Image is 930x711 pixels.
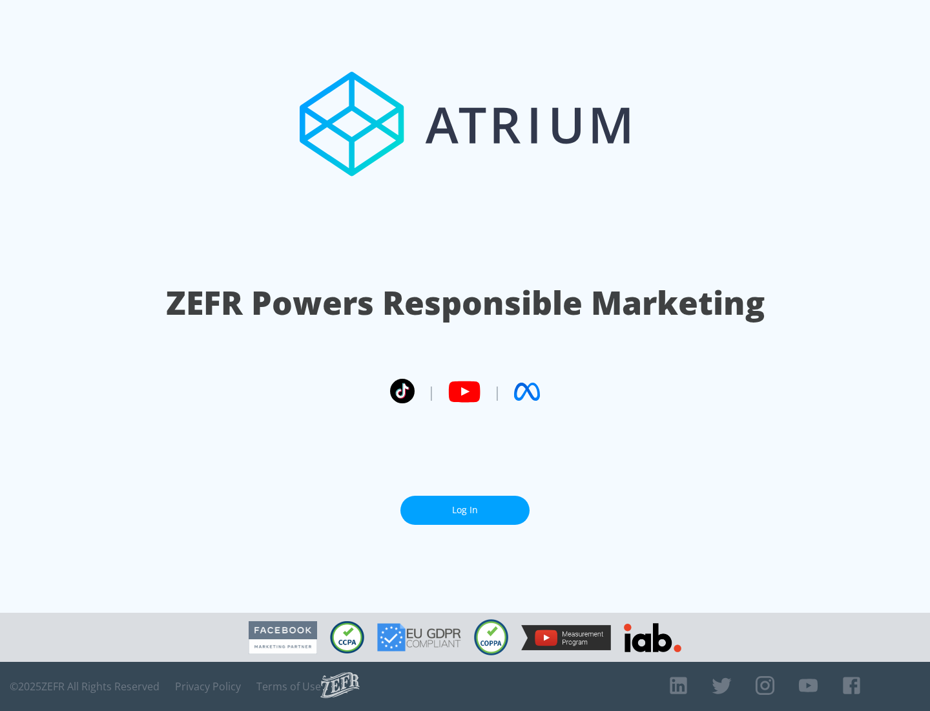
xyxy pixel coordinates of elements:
span: | [428,382,435,401]
a: Log In [400,496,530,525]
img: YouTube Measurement Program [521,625,611,650]
img: Facebook Marketing Partner [249,621,317,654]
span: © 2025 ZEFR All Rights Reserved [10,680,160,693]
img: CCPA Compliant [330,621,364,653]
span: | [493,382,501,401]
img: COPPA Compliant [474,619,508,655]
a: Privacy Policy [175,680,241,693]
a: Terms of Use [256,680,321,693]
img: GDPR Compliant [377,623,461,652]
h1: ZEFR Powers Responsible Marketing [166,281,765,325]
img: IAB [624,623,681,652]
